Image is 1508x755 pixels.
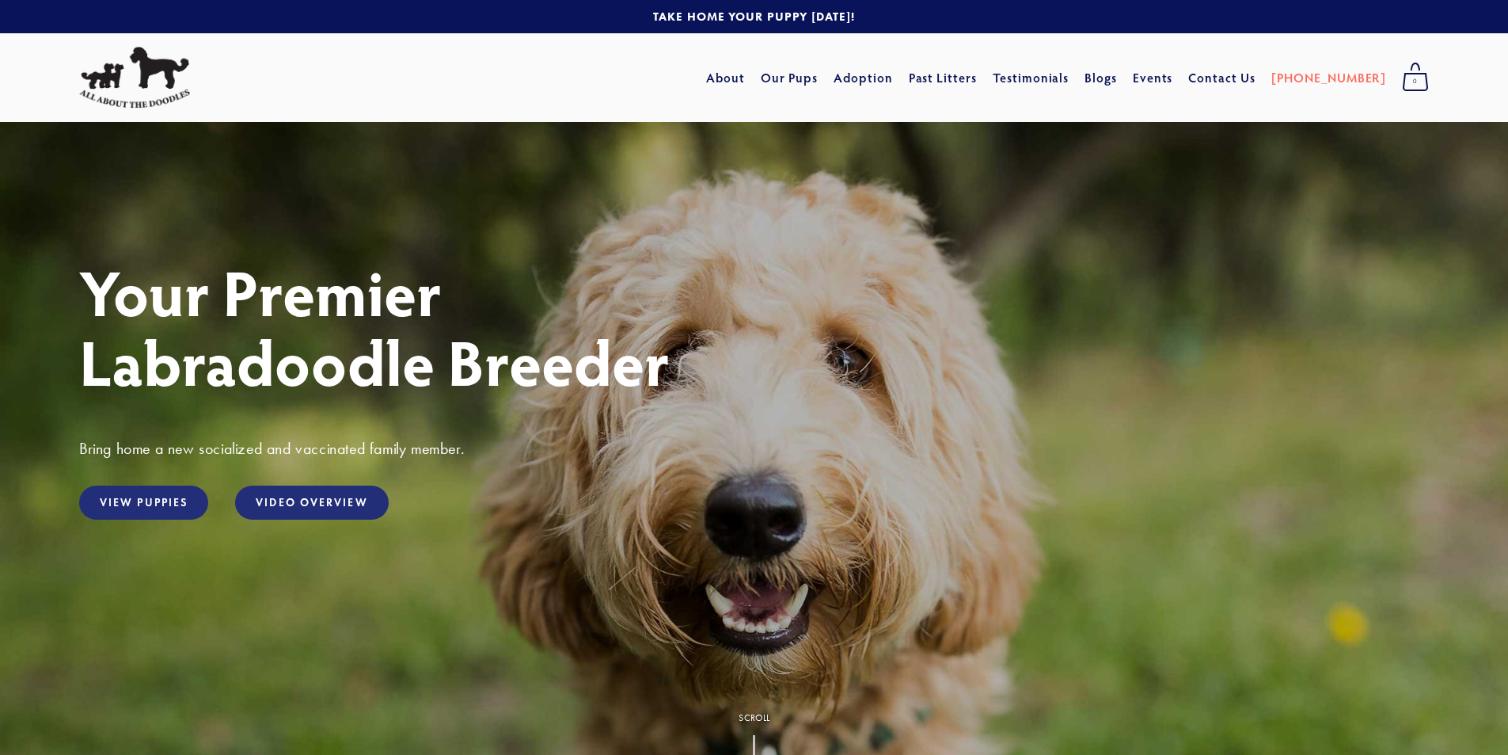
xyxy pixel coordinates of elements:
a: About [706,63,745,92]
a: Our Pups [761,63,819,92]
span: 0 [1402,71,1429,92]
a: View Puppies [79,486,208,520]
a: Events [1133,63,1173,92]
a: Past Litters [909,69,978,86]
a: Blogs [1084,63,1117,92]
h1: Your Premier Labradoodle Breeder [79,257,1429,396]
a: [PHONE_NUMBER] [1271,63,1386,92]
a: Adoption [834,63,893,92]
h3: Bring home a new socialized and vaccinated family member. [79,438,1429,459]
a: Video Overview [235,486,388,520]
div: Scroll [739,713,769,723]
a: Testimonials [993,63,1069,92]
a: 0 items in cart [1394,58,1437,97]
a: Contact Us [1188,63,1255,92]
img: All About The Doodles [79,47,190,109]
